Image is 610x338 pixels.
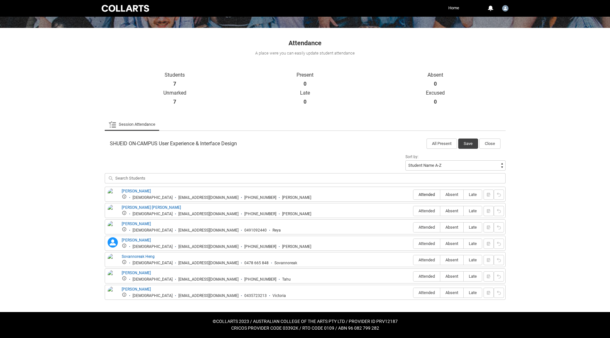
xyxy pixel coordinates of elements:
[122,238,151,242] a: [PERSON_NAME]
[110,90,240,96] p: Unmarked
[122,271,151,275] a: [PERSON_NAME]
[122,222,151,226] a: [PERSON_NAME]
[110,140,237,147] span: SHUEID ON-CAMPUS User Experience & Interface Design
[289,39,321,47] span: Attendance
[244,228,267,233] div: 0491092440
[494,255,504,265] button: Reset
[304,99,306,105] strong: 0
[178,261,239,266] div: [EMAIL_ADDRESS][DOMAIN_NAME]
[464,225,482,230] span: Late
[494,239,504,249] button: Reset
[440,192,463,197] span: Absent
[109,118,155,131] a: Session Attendance
[244,195,276,200] div: [PHONE_NUMBER]
[434,81,437,87] strong: 0
[105,118,159,131] li: Session Attendance
[178,228,239,233] div: [EMAIL_ADDRESS][DOMAIN_NAME]
[178,244,239,249] div: [EMAIL_ADDRESS][DOMAIN_NAME]
[413,208,440,213] span: Attended
[178,277,239,282] div: [EMAIL_ADDRESS][DOMAIN_NAME]
[133,228,173,233] div: [DEMOGRAPHIC_DATA]
[108,270,118,284] img: Tahu Stormer
[108,286,118,300] img: Victoria Puyat
[502,5,508,12] img: Faculty.dliu
[133,277,173,282] div: [DEMOGRAPHIC_DATA]
[108,205,118,219] img: Jennifer Britney
[108,188,118,202] img: Alexandra Brooks
[282,195,311,200] div: [PERSON_NAME]
[440,290,463,295] span: Absent
[370,72,500,78] p: Absent
[122,287,151,292] a: [PERSON_NAME]
[244,293,267,298] div: 0435723213
[105,173,506,183] input: Search Students
[458,139,478,149] button: Save
[440,208,463,213] span: Absent
[244,244,276,249] div: [PHONE_NUMBER]
[494,190,504,200] button: Reset
[479,139,500,149] button: Close
[494,206,504,216] button: Reset
[173,99,176,105] strong: 7
[104,50,506,56] div: A place were you can easily update student attendance
[413,290,440,295] span: Attended
[133,244,173,249] div: [DEMOGRAPHIC_DATA]
[122,254,155,259] a: Sovannoreak Heng
[427,139,457,149] button: All Present
[272,293,286,298] div: Victoria
[244,212,276,216] div: [PHONE_NUMBER]
[464,290,482,295] span: Late
[108,254,118,268] img: Sovannoreak Heng
[272,228,281,233] div: Reya
[405,155,419,159] span: Sort by:
[244,277,276,282] div: [PHONE_NUMBER]
[240,90,370,96] p: Late
[464,274,482,279] span: Late
[413,192,440,197] span: Attended
[244,261,269,266] div: 0478 665 848
[108,221,118,235] img: Renita Butris
[178,293,239,298] div: [EMAIL_ADDRESS][DOMAIN_NAME]
[133,293,173,298] div: [DEMOGRAPHIC_DATA]
[464,208,482,213] span: Late
[494,271,504,282] button: Reset
[440,225,463,230] span: Absent
[173,81,176,87] strong: 7
[500,3,510,13] button: User Profile Faculty.dliu
[133,195,173,200] div: [DEMOGRAPHIC_DATA]
[122,189,151,193] a: [PERSON_NAME]
[440,258,463,262] span: Absent
[434,99,437,105] strong: 0
[304,81,306,87] strong: 0
[464,258,482,262] span: Late
[494,222,504,232] button: Reset
[440,274,463,279] span: Absent
[413,241,440,246] span: Attended
[122,205,181,210] a: [PERSON_NAME] [PERSON_NAME]
[370,90,500,96] p: Excused
[440,241,463,246] span: Absent
[133,261,173,266] div: [DEMOGRAPHIC_DATA]
[178,195,239,200] div: [EMAIL_ADDRESS][DOMAIN_NAME]
[282,212,311,216] div: [PERSON_NAME]
[413,225,440,230] span: Attended
[447,3,461,13] a: Home
[110,72,240,78] p: Students
[282,244,311,249] div: [PERSON_NAME]
[274,261,297,266] div: Sovannoreak
[178,212,239,216] div: [EMAIL_ADDRESS][DOMAIN_NAME]
[464,241,482,246] span: Late
[133,212,173,216] div: [DEMOGRAPHIC_DATA]
[108,237,118,248] lightning-icon: Simone Schroeder
[240,72,370,78] p: Present
[413,274,440,279] span: Attended
[413,258,440,262] span: Attended
[494,288,504,298] button: Reset
[282,277,291,282] div: Tahu
[464,192,482,197] span: Late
